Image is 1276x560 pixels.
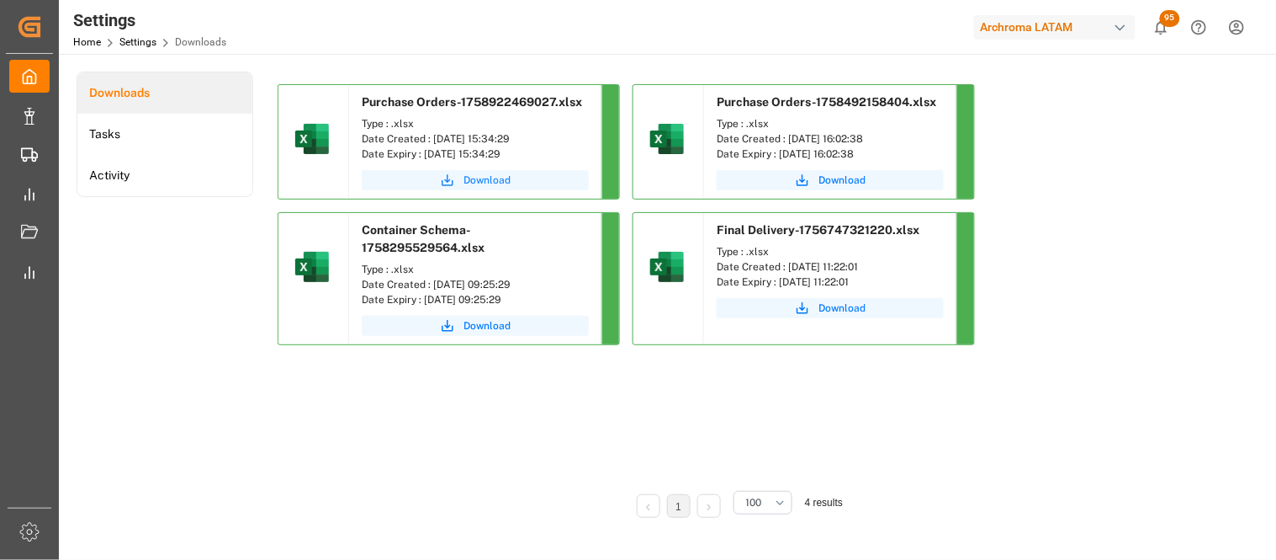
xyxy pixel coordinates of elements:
[1180,8,1218,46] button: Help Center
[746,495,762,510] span: 100
[362,95,582,109] span: Purchase Orders-1758922469027.xlsx
[1142,8,1180,46] button: show 95 new notifications
[362,262,589,277] div: Type : .xlsx
[647,247,687,287] img: microsoft-excel-2019--v1.png
[818,301,866,316] span: Download
[733,491,792,515] button: open menu
[974,15,1136,40] div: Archroma LATAM
[292,247,332,287] img: microsoft-excel-2019--v1.png
[717,298,944,318] button: Download
[717,244,944,259] div: Type : .xlsx
[717,275,944,290] div: Date Expiry : [DATE] 11:22:01
[362,131,589,147] div: Date Created : [DATE] 15:34:29
[818,173,866,188] span: Download
[362,170,589,190] button: Download
[362,223,484,254] span: Container Schema-1758295529564.xlsx
[717,170,944,190] button: Download
[362,147,589,162] div: Date Expiry : [DATE] 15:34:29
[974,11,1142,43] button: Archroma LATAM
[667,494,691,518] li: 1
[1160,10,1180,27] span: 95
[717,147,944,162] div: Date Expiry : [DATE] 16:02:38
[717,259,944,275] div: Date Created : [DATE] 11:22:01
[73,36,101,48] a: Home
[676,501,682,513] a: 1
[697,494,721,518] li: Next Page
[362,116,589,131] div: Type : .xlsx
[77,155,252,196] a: Activity
[463,173,511,188] span: Download
[77,72,252,114] a: Downloads
[292,119,332,159] img: microsoft-excel-2019--v1.png
[362,292,589,307] div: Date Expiry : [DATE] 09:25:29
[637,494,660,518] li: Previous Page
[463,318,511,333] span: Download
[717,223,919,237] span: Final Delivery-1756747321220.xlsx
[73,8,226,33] div: Settings
[362,316,589,336] button: Download
[717,95,936,109] span: Purchase Orders-1758492158404.xlsx
[647,119,687,159] img: microsoft-excel-2019--v1.png
[119,36,156,48] a: Settings
[362,277,589,292] div: Date Created : [DATE] 09:25:29
[77,114,252,155] a: Tasks
[805,497,843,509] span: 4 results
[717,116,944,131] div: Type : .xlsx
[717,131,944,147] div: Date Created : [DATE] 16:02:38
